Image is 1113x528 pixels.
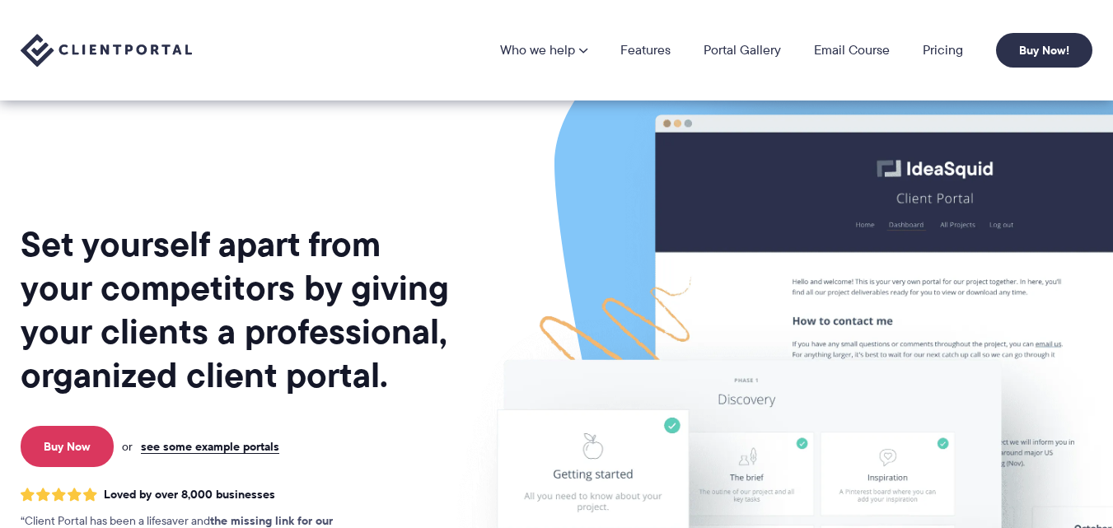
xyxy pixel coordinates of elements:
a: Features [620,44,671,57]
a: Email Course [814,44,890,57]
a: see some example portals [141,439,279,454]
h1: Set yourself apart from your competitors by giving your clients a professional, organized client ... [21,222,449,397]
span: Loved by over 8,000 businesses [104,488,275,502]
a: Who we help [500,44,587,57]
a: Portal Gallery [704,44,781,57]
a: Pricing [923,44,963,57]
a: Buy Now [21,426,114,467]
a: Buy Now! [996,33,1092,68]
span: or [122,439,133,454]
